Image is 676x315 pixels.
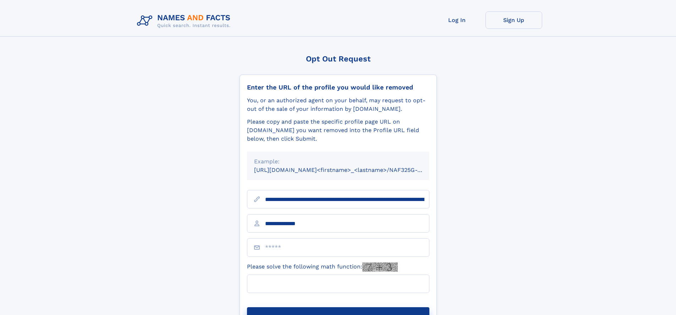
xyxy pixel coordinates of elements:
small: [URL][DOMAIN_NAME]<firstname>_<lastname>/NAF325G-xxxxxxxx [254,167,443,173]
label: Please solve the following math function: [247,262,398,272]
div: Please copy and paste the specific profile page URL on [DOMAIN_NAME] you want removed into the Pr... [247,118,429,143]
div: Example: [254,157,422,166]
img: Logo Names and Facts [134,11,236,31]
a: Log In [429,11,485,29]
a: Sign Up [485,11,542,29]
div: Enter the URL of the profile you would like removed [247,83,429,91]
div: Opt Out Request [240,54,437,63]
div: You, or an authorized agent on your behalf, may request to opt-out of the sale of your informatio... [247,96,429,113]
